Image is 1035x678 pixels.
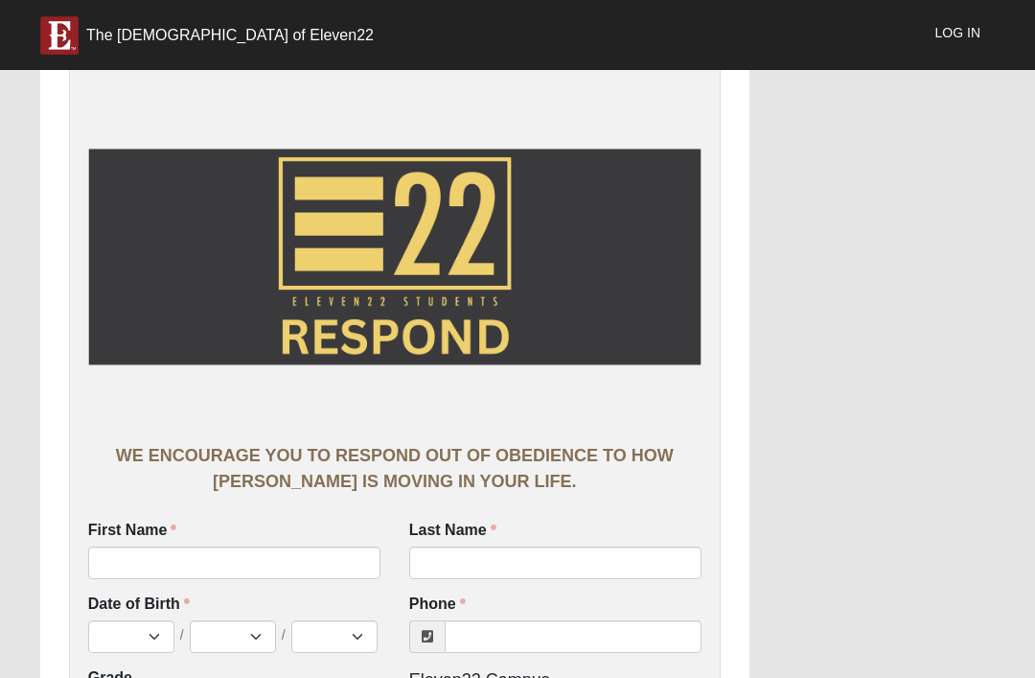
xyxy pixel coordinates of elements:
span: / [180,625,184,646]
img: E-icon-fireweed-White-TM.png [40,16,79,55]
label: Last Name [409,520,496,542]
img: Header Image [88,84,701,430]
div: WE ENCOURAGE YOU TO RESPOND OUT OF OBEDIENCE TO HOW [PERSON_NAME] IS MOVING IN YOUR LIFE. [88,443,701,495]
label: First Name [88,520,177,542]
label: Phone [409,594,466,616]
div: The [DEMOGRAPHIC_DATA] of Eleven22 [86,26,374,45]
a: Log In [921,9,995,57]
span: / [282,625,286,646]
label: Date of Birth [88,594,380,616]
a: The [DEMOGRAPHIC_DATA] of Eleven22 [26,7,388,55]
